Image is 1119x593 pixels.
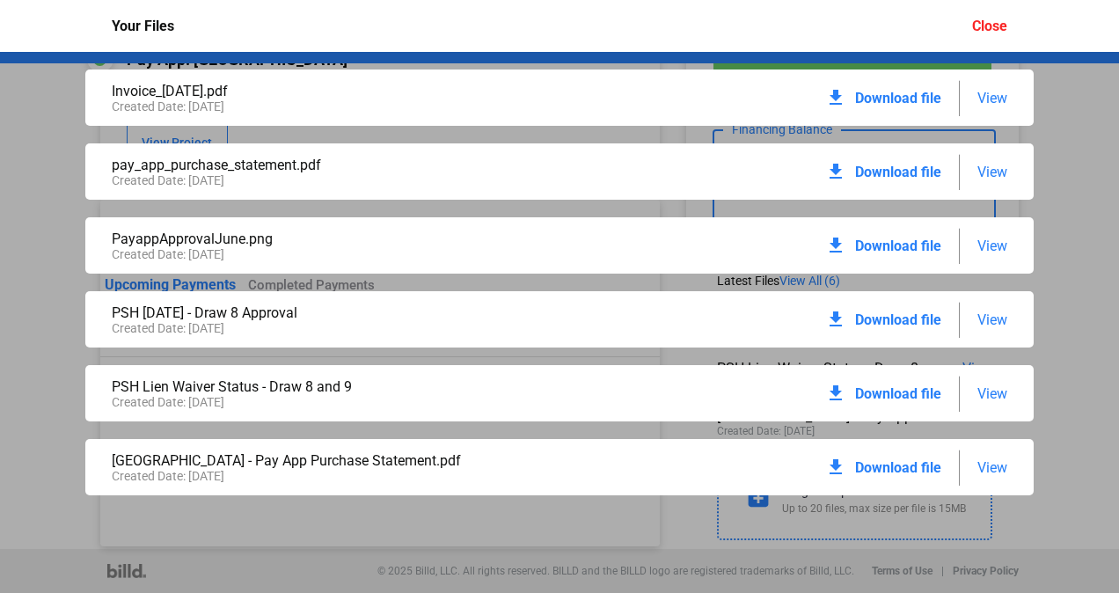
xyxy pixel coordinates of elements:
div: Created Date: [DATE] [112,469,559,483]
div: Created Date: [DATE] [112,173,559,187]
span: View [977,311,1007,328]
div: Created Date: [DATE] [112,321,559,335]
div: Created Date: [DATE] [112,247,559,261]
span: Download file [855,238,941,254]
mat-icon: download [825,87,846,108]
span: Download file [855,164,941,180]
span: View [977,385,1007,402]
span: Download file [855,385,941,402]
div: Invoice_[DATE].pdf [112,83,559,99]
div: Created Date: [DATE] [112,99,559,113]
mat-icon: download [825,161,846,182]
span: View [977,164,1007,180]
mat-icon: download [825,235,846,256]
div: PSH [DATE] - Draw 8 Approval [112,304,559,321]
mat-icon: download [825,383,846,404]
div: PayappApprovalJune.png [112,231,559,247]
mat-icon: download [825,457,846,478]
span: Download file [855,311,941,328]
div: [GEOGRAPHIC_DATA] - Pay App Purchase Statement.pdf [112,452,559,469]
span: View [977,459,1007,476]
div: PSH Lien Waiver Status - Draw 8 and 9 [112,378,559,395]
div: Close [972,18,1007,34]
div: pay_app_purchase_statement.pdf [112,157,559,173]
mat-icon: download [825,309,846,330]
span: Download file [855,459,941,476]
div: Your Files [112,18,174,34]
span: View [977,238,1007,254]
span: Download file [855,90,941,106]
div: Created Date: [DATE] [112,395,559,409]
span: View [977,90,1007,106]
